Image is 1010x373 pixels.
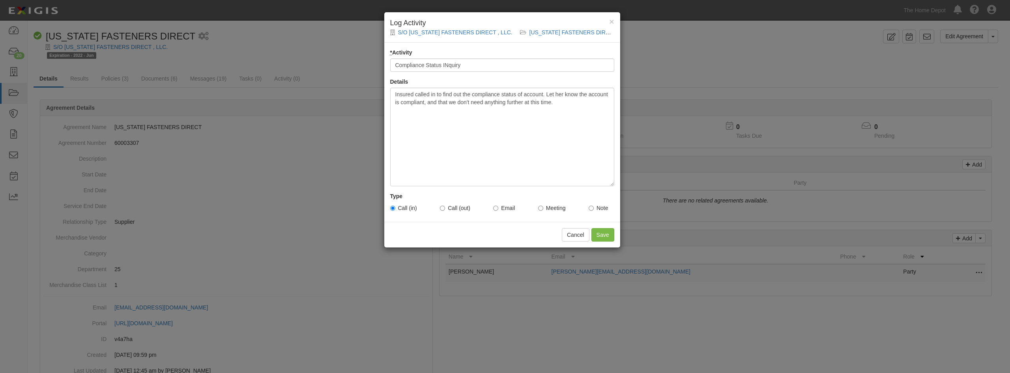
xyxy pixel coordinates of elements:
[609,17,614,26] button: Close
[390,49,412,56] label: Activity
[398,29,512,36] a: S/O [US_STATE] FASTENERS DIRECT , LLC.
[538,204,566,212] label: Meeting
[390,49,392,56] abbr: required
[390,88,614,186] div: Insured called in to find out the compliance status of account. Let her know the account is compl...
[538,206,543,211] input: Meeting
[390,206,395,211] input: Call (in)
[390,204,417,212] label: Call (in)
[440,206,445,211] input: Call (out)
[589,206,594,211] input: Note
[390,78,408,86] label: Details
[589,204,608,212] label: Note
[390,192,403,200] label: Type
[609,17,614,26] span: ×
[493,206,498,211] input: Email
[390,18,614,28] h4: Log Activity
[562,228,589,242] button: Cancel
[493,204,515,212] label: Email
[591,228,614,242] input: Save
[440,204,470,212] label: Call (out)
[529,29,646,36] a: [US_STATE] FASTENERS DIRECT (60003307)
